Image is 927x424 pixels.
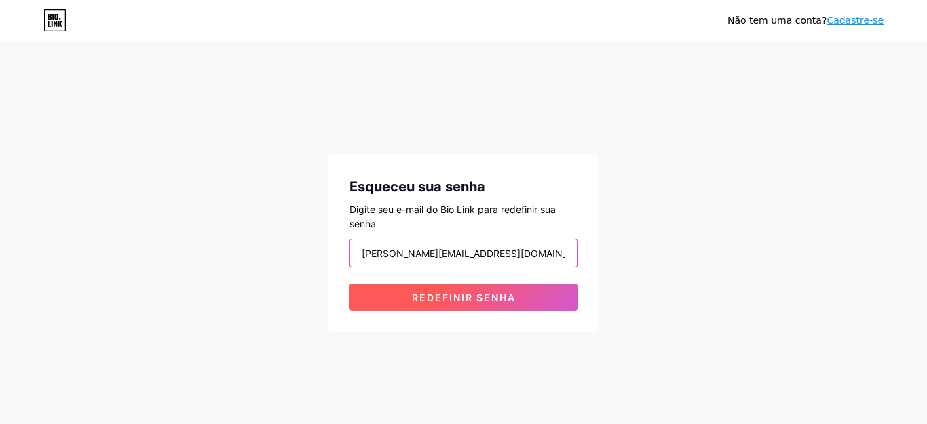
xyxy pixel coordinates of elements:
font: Redefinir senha [412,292,516,303]
button: Redefinir senha [349,284,578,311]
font: Esqueceu sua senha [349,178,485,195]
a: Cadastre-se [827,15,884,26]
font: Não tem uma conta? [727,15,827,26]
font: Digite seu e-mail do Bio Link para redefinir sua senha [349,204,556,229]
input: E-mail [350,239,577,267]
